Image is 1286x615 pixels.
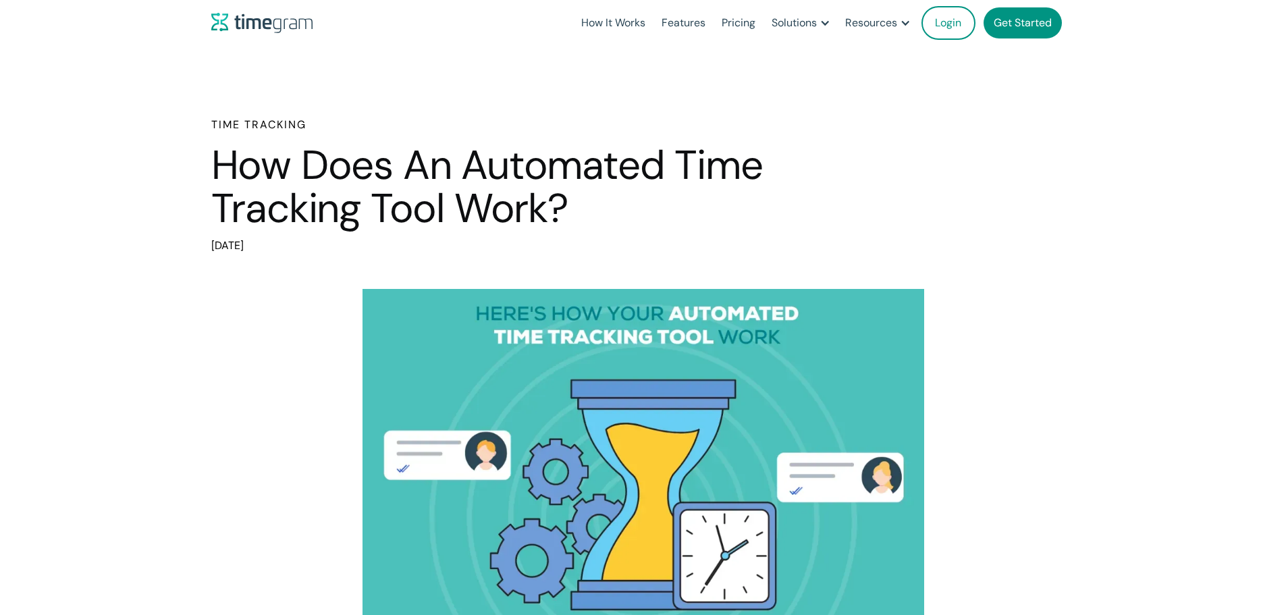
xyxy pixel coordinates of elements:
h1: How Does An Automated Time Tracking Tool Work? [211,144,778,230]
a: Get Started [984,7,1062,38]
div: Solutions [772,14,817,32]
a: Login [921,6,975,40]
div: Resources [845,14,897,32]
div: [DATE] [211,236,778,255]
h6: Time Tracking [211,117,778,133]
